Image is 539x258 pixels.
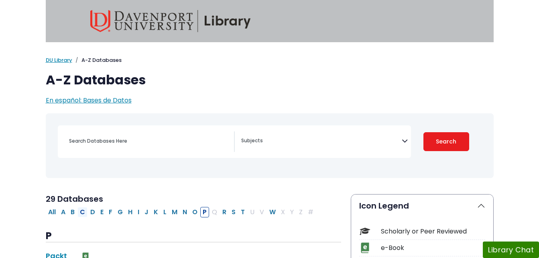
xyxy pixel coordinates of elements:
button: Filter Results G [115,207,125,217]
img: Icon Scholarly or Peer Reviewed [360,226,370,237]
button: Filter Results P [200,207,209,217]
img: Davenport University Library [90,10,251,32]
button: Filter Results B [68,207,77,217]
button: Icon Legend [351,195,493,217]
button: Filter Results N [180,207,189,217]
input: Search database by title or keyword [64,135,234,147]
div: Scholarly or Peer Reviewed [381,227,485,236]
a: DU Library [46,56,72,64]
button: Filter Results L [161,207,169,217]
img: Icon e-Book [360,242,370,253]
button: Filter Results K [151,207,161,217]
h1: A-Z Databases [46,72,494,88]
button: Filter Results J [142,207,151,217]
button: Filter Results H [126,207,135,217]
button: Filter Results M [169,207,180,217]
button: Filter Results D [88,207,98,217]
button: Filter Results I [135,207,142,217]
h3: P [46,230,341,242]
button: Filter Results O [190,207,200,217]
a: En español: Bases de Datos [46,96,132,105]
button: Filter Results W [267,207,278,217]
button: Filter Results S [229,207,238,217]
nav: breadcrumb [46,56,494,64]
button: Filter Results T [238,207,247,217]
textarea: Search [241,138,402,145]
div: Alpha-list to filter by first letter of database name [46,207,317,216]
button: Filter Results R [220,207,229,217]
button: Library Chat [483,242,539,258]
button: All [46,207,58,217]
div: e-Book [381,243,485,253]
button: Filter Results F [106,207,115,217]
button: Filter Results E [98,207,106,217]
nav: Search filters [46,113,494,178]
li: A-Z Databases [72,56,122,64]
button: Submit for Search Results [423,132,469,151]
button: Filter Results C [77,207,87,217]
button: Filter Results A [59,207,68,217]
span: 29 Databases [46,193,103,205]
